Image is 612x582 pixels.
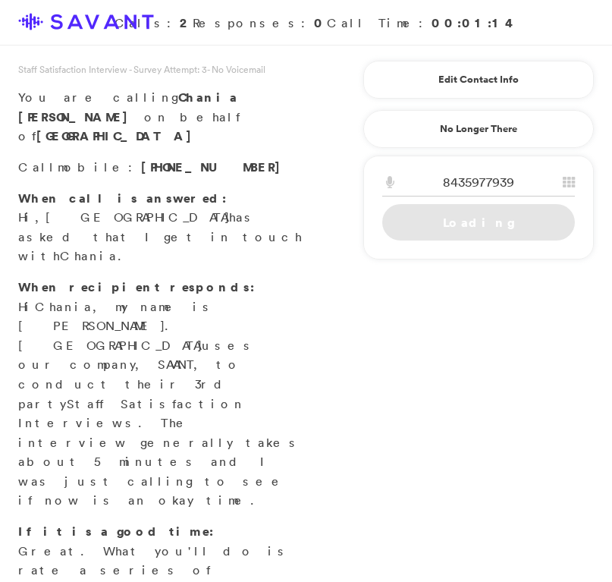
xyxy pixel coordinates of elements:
strong: 00:01:14 [432,14,518,31]
p: Hi, has asked that I get in touch with . [18,189,306,266]
strong: When recipient responds: [18,278,255,295]
span: [PHONE_NUMBER] [141,159,288,175]
span: Chania [35,299,93,314]
strong: If it is a good time: [18,523,214,540]
span: mobile [58,159,128,175]
span: [PERSON_NAME] [18,109,136,125]
p: You are calling on behalf of [18,88,306,146]
span: Staff Satisfaction Interview [18,396,244,431]
a: No Longer There [363,110,594,148]
span: Chania [60,248,118,263]
p: Hi , my name is [PERSON_NAME]. uses our company, SAVANT, to conduct their 3rd party s. The interv... [18,278,306,511]
strong: [GEOGRAPHIC_DATA] [36,127,199,144]
strong: 2 [180,14,193,31]
a: Edit Contact Info [382,68,575,92]
span: [GEOGRAPHIC_DATA] [46,209,229,225]
span: Chania [178,89,237,105]
strong: 0 [314,14,327,31]
p: Call : [18,158,306,178]
span: Staff Satisfaction Interview - Survey Attempt: 3 - No Voicemail [18,63,265,76]
span: [GEOGRAPHIC_DATA] [18,338,202,353]
a: Loading [382,204,575,241]
strong: When call is answered: [18,190,227,206]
